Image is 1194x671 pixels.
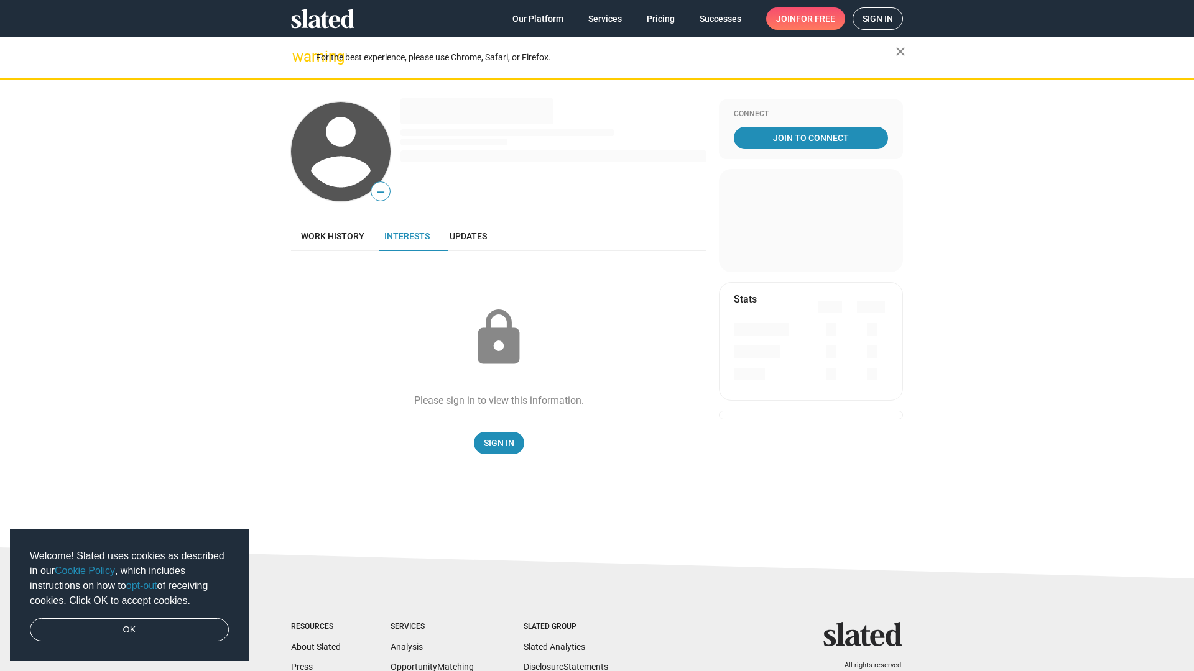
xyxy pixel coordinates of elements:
span: Interests [384,231,430,241]
a: Sign in [853,7,903,30]
span: Sign In [484,432,514,454]
span: Pricing [647,7,675,30]
a: Successes [690,7,751,30]
span: Join To Connect [736,127,886,149]
a: Cookie Policy [55,565,115,576]
mat-icon: close [893,44,908,59]
span: Our Platform [512,7,563,30]
a: Analysis [391,642,423,652]
mat-icon: lock [468,307,530,369]
span: — [371,184,390,200]
div: Connect [734,109,888,119]
span: Successes [700,7,741,30]
span: Work history [301,231,364,241]
a: Slated Analytics [524,642,585,652]
a: opt-out [126,580,157,591]
span: Services [588,7,622,30]
a: Updates [440,221,497,251]
div: For the best experience, please use Chrome, Safari, or Firefox. [316,49,895,66]
a: Sign In [474,432,524,454]
div: Please sign in to view this information. [414,394,584,407]
mat-card-title: Stats [734,293,757,306]
div: Resources [291,622,341,632]
a: Pricing [637,7,685,30]
a: dismiss cookie message [30,618,229,642]
div: cookieconsent [10,529,249,662]
span: Welcome! Slated uses cookies as described in our , which includes instructions on how to of recei... [30,549,229,608]
span: Join [776,7,835,30]
a: Join To Connect [734,127,888,149]
mat-icon: warning [292,49,307,64]
div: Slated Group [524,622,608,632]
a: Interests [374,221,440,251]
a: Joinfor free [766,7,845,30]
span: for free [796,7,835,30]
span: Updates [450,231,487,241]
span: Sign in [863,8,893,29]
div: Services [391,622,474,632]
a: Our Platform [502,7,573,30]
a: Work history [291,221,374,251]
a: About Slated [291,642,341,652]
a: Services [578,7,632,30]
